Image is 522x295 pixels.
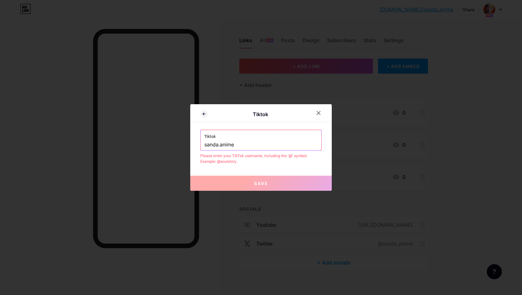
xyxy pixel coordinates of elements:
div: Tiktok [208,111,313,118]
span: Save [254,181,268,186]
label: Tiktok [204,130,318,139]
div: Please enter your TikTok username, including the '@' symbol. Example: @soulstory. [200,153,322,164]
button: Save [190,176,332,191]
input: TikTok username [204,139,318,150]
